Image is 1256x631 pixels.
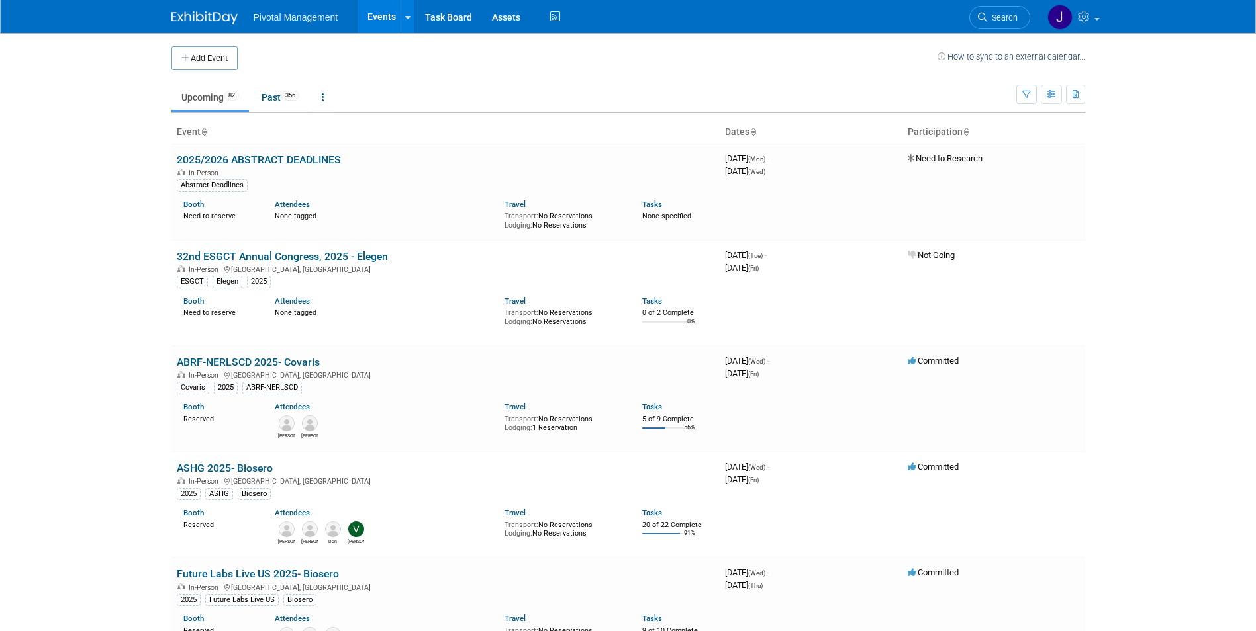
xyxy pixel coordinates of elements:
span: [DATE] [725,368,759,378]
a: Sort by Start Date [749,126,756,137]
img: In-Person Event [177,371,185,378]
span: - [767,356,769,366]
div: No Reservations No Reservations [505,306,622,326]
a: Tasks [642,508,662,517]
span: (Wed) [748,569,765,577]
a: Booth [183,614,204,623]
div: Biosero [238,488,271,500]
a: Tasks [642,402,662,411]
a: Attendees [275,508,310,517]
span: Pivotal Management [254,12,338,22]
span: [DATE] [725,263,759,273]
img: ExhibitDay [171,11,238,24]
span: 356 [281,91,299,101]
a: Booth [183,402,204,411]
th: Participation [902,121,1085,144]
a: Attendees [275,200,310,209]
span: (Fri) [748,265,759,272]
div: 0 of 2 Complete [642,308,714,317]
span: (Thu) [748,582,763,589]
img: In-Person Event [177,583,185,590]
span: - [767,462,769,472]
span: (Tue) [748,252,763,259]
div: None tagged [275,306,495,317]
div: [GEOGRAPHIC_DATA], [GEOGRAPHIC_DATA] [177,369,714,380]
span: [DATE] [725,166,765,176]
a: Tasks [642,200,662,209]
span: [DATE] [725,153,769,163]
div: Need to reserve [183,306,256,317]
span: [DATE] [725,462,769,472]
span: (Fri) [748,370,759,378]
div: [GEOGRAPHIC_DATA], [GEOGRAPHIC_DATA] [177,581,714,592]
a: 32nd ESGCT Annual Congress, 2025 - Elegen [177,250,388,263]
a: Tasks [642,614,662,623]
img: In-Person Event [177,477,185,484]
a: 2025/2026 ABSTRACT DEADLINES [177,153,341,166]
div: ESGCT [177,276,208,288]
div: [GEOGRAPHIC_DATA], [GEOGRAPHIC_DATA] [177,475,714,485]
span: None specified [642,212,691,220]
span: - [767,153,769,163]
a: Travel [505,296,526,306]
a: How to sync to an external calendar... [938,52,1085,62]
span: In-Person [189,477,222,485]
span: Committed [908,356,959,366]
a: Booth [183,508,204,517]
a: Booth [183,296,204,306]
span: Committed [908,568,959,577]
span: [DATE] [725,568,769,577]
td: 0% [687,318,695,336]
a: Travel [505,614,526,623]
div: [GEOGRAPHIC_DATA], [GEOGRAPHIC_DATA] [177,263,714,274]
a: Attendees [275,402,310,411]
div: 2025 [214,382,238,394]
div: Reserved [183,412,256,424]
th: Dates [720,121,902,144]
img: Jared Hoffman [302,415,318,431]
div: 2025 [177,488,201,500]
div: Reserved [183,518,256,530]
span: Transport: [505,212,538,220]
img: In-Person Event [177,169,185,175]
a: Sort by Event Name [201,126,207,137]
span: [DATE] [725,580,763,590]
span: Search [987,13,1018,22]
img: In-Person Event [177,265,185,272]
div: Need to reserve [183,209,256,221]
a: Travel [505,402,526,411]
span: Lodging: [505,317,532,326]
div: 5 of 9 Complete [642,415,714,424]
img: Jessica Gatton [1047,5,1073,30]
a: ABRF-NERLSCD 2025- Covaris [177,356,320,368]
img: Robert Riegelhaupt [279,415,295,431]
a: Attendees [275,296,310,306]
a: Past356 [252,85,309,110]
span: Not Going [908,250,955,260]
img: Valerie Weld [348,521,364,537]
div: Michael Langan [278,537,295,545]
div: No Reservations No Reservations [505,209,622,230]
div: Michael Malanga [301,537,318,545]
span: Lodging: [505,529,532,538]
th: Event [171,121,720,144]
span: In-Person [189,371,222,380]
span: In-Person [189,583,222,592]
button: Add Event [171,46,238,70]
div: Biosero [283,594,316,606]
a: Tasks [642,296,662,306]
span: [DATE] [725,250,767,260]
span: Transport: [505,415,538,423]
div: Don Janezic [324,537,341,545]
div: Covaris [177,382,209,394]
span: (Fri) [748,476,759,484]
div: ASHG [205,488,233,500]
div: None tagged [275,209,495,221]
span: (Wed) [748,464,765,471]
a: Travel [505,200,526,209]
td: 91% [684,530,695,548]
span: Need to Research [908,153,983,163]
a: Upcoming82 [171,85,249,110]
span: Lodging: [505,221,532,230]
img: Don Janezic [325,521,341,537]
